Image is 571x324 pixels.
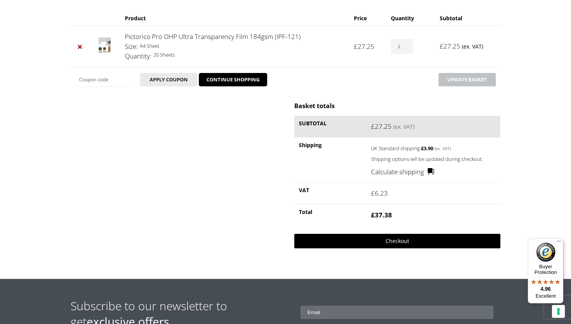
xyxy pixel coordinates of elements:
button: Trusted Shops TrustmarkBuyer Protection4.96Excellent [528,238,563,303]
h2: Basket totals [294,102,500,110]
th: VAT [294,182,366,204]
a: Pictorico Pro OHP Ultra Transparency Film 184gsm (IPF-121) [125,32,301,41]
a: Remove Pictorico Pro OHP Ultra Transparency Film 184gsm (IPF-121) from basket [75,42,85,52]
input: Product quantity [391,39,413,54]
button: Menu [554,238,563,248]
span: £ [440,42,444,50]
th: Price [349,11,386,26]
a: Checkout [294,234,500,248]
dt: Size: [125,42,138,52]
a: Calculate shipping [371,167,435,177]
button: Apply coupon [140,73,197,86]
p: Excellent [528,293,563,299]
p: A4 Sheet [125,42,345,50]
img: Trusted Shops Trustmark [536,243,555,262]
span: £ [371,211,375,219]
bdi: 3.90 [421,145,433,152]
input: Email [300,306,494,319]
p: Shipping options will be updated during checkout. [371,155,496,164]
th: Product [120,11,349,26]
bdi: 27.25 [354,42,374,51]
span: £ [371,122,375,131]
small: (ex. VAT) [462,43,483,50]
bdi: 27.25 [371,122,392,131]
input: Coupon code [75,73,132,87]
th: Total [294,204,366,226]
th: Quantity [386,11,436,26]
th: Subtotal [435,11,500,26]
th: Shipping [294,137,366,182]
span: £ [354,42,358,51]
bdi: 6.23 [371,189,388,198]
span: £ [371,189,375,198]
bdi: 37.38 [371,211,392,219]
dt: Quantity: [125,51,152,61]
button: Your consent preferences for tracking technologies [552,305,565,318]
img: Pictorico Pro OHP Ultra Transparency Film 184gsm (IPF-121) [98,37,111,53]
button: Update basket [439,73,496,86]
th: Subtotal [294,116,366,138]
small: (ex. VAT) [393,123,415,130]
p: 20 Sheets [125,50,345,59]
span: £ [421,145,424,152]
p: Buyer Protection [528,264,563,275]
small: (ex. VAT) [434,146,451,151]
label: UK Standard shipping: [371,143,484,152]
bdi: 27.25 [440,42,460,50]
a: CONTINUE SHOPPING [199,73,267,87]
span: 4.96 [540,286,551,292]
